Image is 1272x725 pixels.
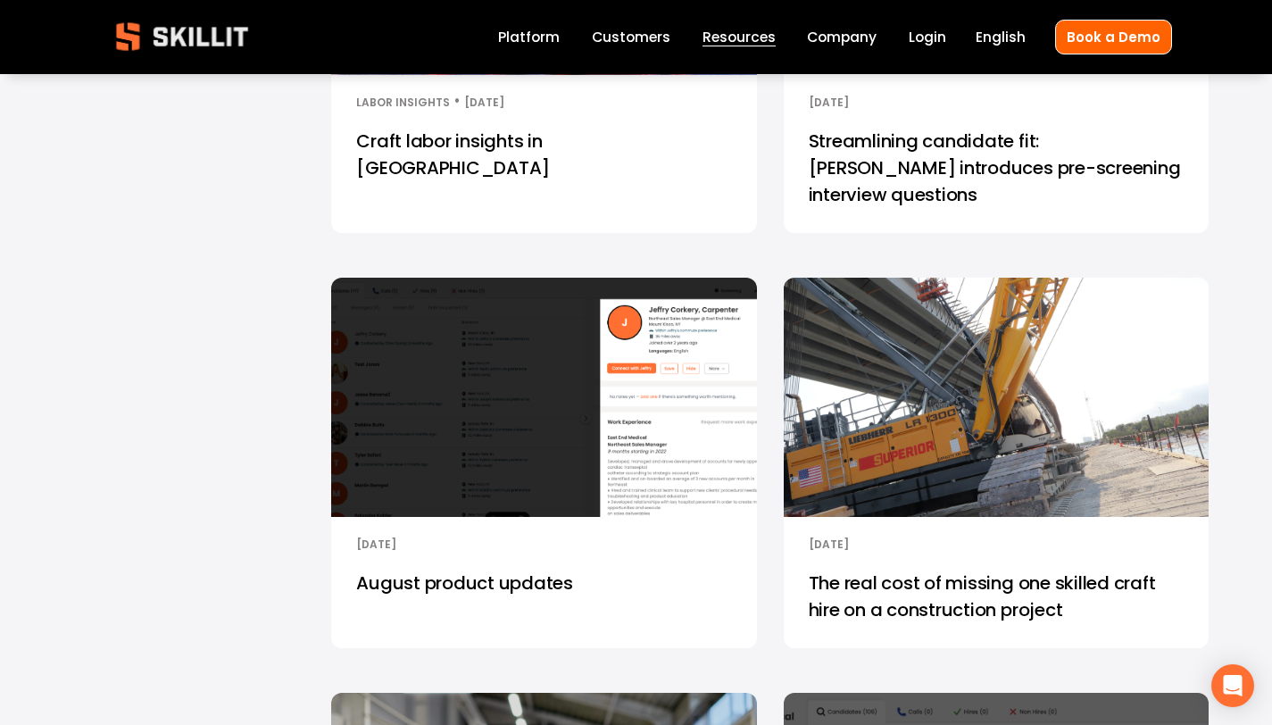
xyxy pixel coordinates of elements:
[807,25,877,49] a: Company
[356,537,396,552] time: [DATE]
[909,25,946,49] a: Login
[781,276,1210,518] img: The real cost of missing one skilled craft hire on a construction project
[331,113,756,233] a: Craft labor insights in [GEOGRAPHIC_DATA]
[703,27,776,47] span: Resources
[976,25,1026,49] div: language picker
[809,537,849,552] time: [DATE]
[1055,20,1172,54] a: Book a Demo
[101,10,263,63] img: Skillit
[976,27,1026,47] span: English
[331,555,756,648] a: August product updates
[1211,664,1254,707] div: Open Intercom Messenger
[464,95,504,110] time: [DATE]
[784,113,1209,233] a: Streamlining candidate fit: [PERSON_NAME] introduces pre-screening interview questions
[356,95,450,110] a: Labor Insights
[703,25,776,49] a: folder dropdown
[329,276,759,518] img: August product updates
[809,95,849,110] time: [DATE]
[498,25,560,49] a: Platform
[592,25,670,49] a: Customers
[784,555,1209,648] a: The real cost of missing one skilled craft hire on a construction project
